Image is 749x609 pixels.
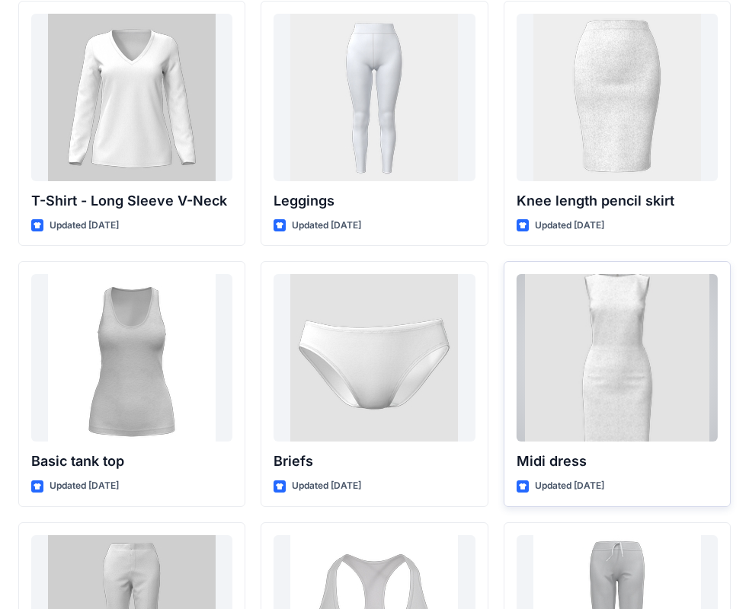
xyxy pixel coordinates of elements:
[535,218,604,234] p: Updated [DATE]
[31,451,232,472] p: Basic tank top
[50,218,119,234] p: Updated [DATE]
[292,478,361,494] p: Updated [DATE]
[50,478,119,494] p: Updated [DATE]
[31,190,232,212] p: T-Shirt - Long Sleeve V-Neck
[517,190,718,212] p: Knee length pencil skirt
[535,478,604,494] p: Updated [DATE]
[274,14,475,181] a: Leggings
[274,274,475,442] a: Briefs
[274,451,475,472] p: Briefs
[517,451,718,472] p: Midi dress
[274,190,475,212] p: Leggings
[31,274,232,442] a: Basic tank top
[292,218,361,234] p: Updated [DATE]
[517,274,718,442] a: Midi dress
[31,14,232,181] a: T-Shirt - Long Sleeve V-Neck
[517,14,718,181] a: Knee length pencil skirt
